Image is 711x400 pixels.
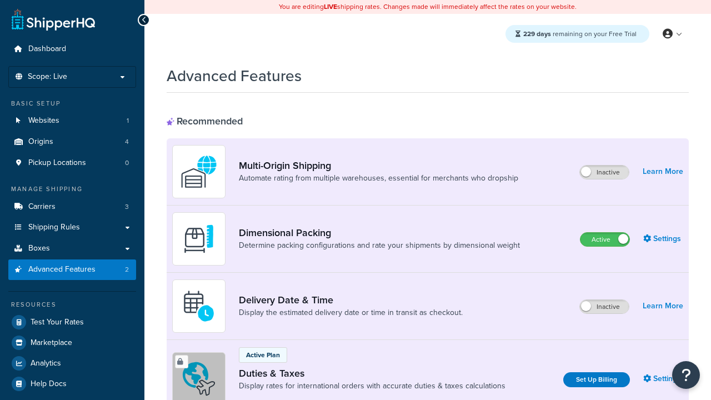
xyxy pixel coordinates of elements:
span: 0 [125,158,129,168]
a: Display the estimated delivery date or time in transit as checkout. [239,307,463,318]
a: Settings [643,231,683,247]
span: Websites [28,116,59,126]
img: gfkeb5ejjkALwAAAABJRU5ErkJggg== [179,287,218,326]
h1: Advanced Features [167,65,302,87]
a: Learn More [643,298,683,314]
span: Pickup Locations [28,158,86,168]
img: WatD5o0RtDAAAAAElFTkSuQmCC [179,152,218,191]
a: Boxes [8,238,136,259]
span: remaining on your Free Trial [523,29,637,39]
span: Marketplace [31,338,72,348]
a: Dashboard [8,39,136,59]
a: Settings [643,371,683,387]
span: Origins [28,137,53,147]
div: Resources [8,300,136,309]
span: Shipping Rules [28,223,80,232]
a: Help Docs [8,374,136,394]
div: Basic Setup [8,99,136,108]
a: Display rates for international orders with accurate duties & taxes calculations [239,381,505,392]
li: Carriers [8,197,136,217]
span: Boxes [28,244,50,253]
label: Active [580,233,629,246]
img: DTVBYsAAAAAASUVORK5CYII= [179,219,218,258]
span: 3 [125,202,129,212]
a: Websites1 [8,111,136,131]
span: Carriers [28,202,56,212]
li: Origins [8,132,136,152]
a: Origins4 [8,132,136,152]
a: Dimensional Packing [239,227,520,239]
a: Analytics [8,353,136,373]
span: Scope: Live [28,72,67,82]
a: Carriers3 [8,197,136,217]
a: Test Your Rates [8,312,136,332]
a: Determine packing configurations and rate your shipments by dimensional weight [239,240,520,251]
label: Inactive [580,300,629,313]
a: Learn More [643,164,683,179]
a: Marketplace [8,333,136,353]
span: Help Docs [31,379,67,389]
span: 2 [125,265,129,274]
span: Analytics [31,359,61,368]
a: Delivery Date & Time [239,294,463,306]
a: Shipping Rules [8,217,136,238]
a: Set Up Billing [563,372,630,387]
div: Recommended [167,115,243,127]
span: 4 [125,137,129,147]
button: Open Resource Center [672,361,700,389]
li: Pickup Locations [8,153,136,173]
div: Manage Shipping [8,184,136,194]
li: Advanced Features [8,259,136,280]
a: Automate rating from multiple warehouses, essential for merchants who dropship [239,173,518,184]
a: Pickup Locations0 [8,153,136,173]
span: 1 [127,116,129,126]
label: Inactive [580,166,629,179]
a: Duties & Taxes [239,367,505,379]
b: LIVE [324,2,337,12]
li: Websites [8,111,136,131]
p: Active Plan [246,350,280,360]
span: Dashboard [28,44,66,54]
strong: 229 days [523,29,551,39]
span: Test Your Rates [31,318,84,327]
a: Multi-Origin Shipping [239,159,518,172]
span: Advanced Features [28,265,96,274]
a: Advanced Features2 [8,259,136,280]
